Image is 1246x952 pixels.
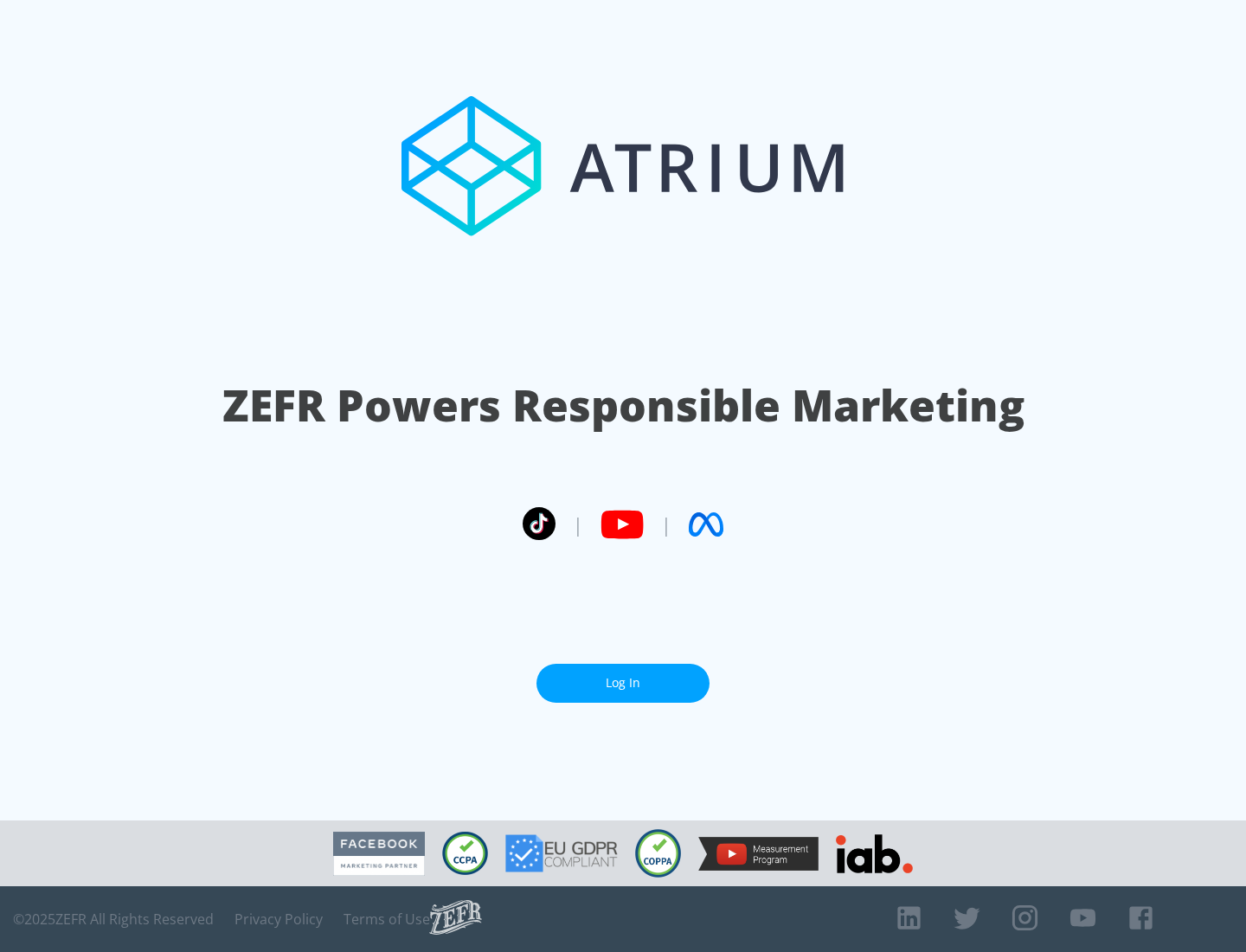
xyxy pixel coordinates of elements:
img: GDPR Compliant [505,834,618,872]
a: Log In [536,664,710,703]
img: YouTube Measurement Program [698,837,819,871]
span: © 2025 ZEFR All Rights Reserved [13,910,214,928]
img: CCPA Compliant [442,832,488,875]
img: COPPA Compliant [635,829,681,878]
a: Privacy Policy [234,910,323,928]
img: Facebook Marketing Partner [333,832,425,876]
h1: ZEFR Powers Responsible Marketing [222,376,1024,435]
a: Terms of Use [344,910,430,928]
img: IAB [836,834,913,873]
span: | [573,511,583,537]
span: | [661,511,671,537]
